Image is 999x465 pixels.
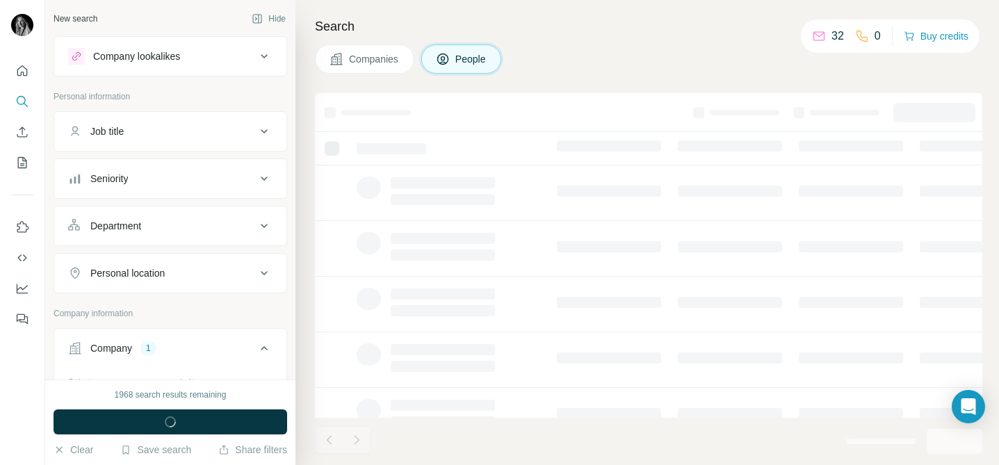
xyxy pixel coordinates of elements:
p: Personal information [54,90,287,103]
button: Clear [54,443,93,457]
button: Search [11,89,33,114]
button: Quick start [11,58,33,83]
button: Job title [54,115,286,148]
button: Department [54,209,286,243]
button: Seniority [54,162,286,195]
div: Company [90,341,132,355]
div: Seniority [90,172,128,186]
div: New search [54,13,97,25]
div: Company lookalikes [93,49,180,63]
button: Use Surfe API [11,245,33,270]
div: 1968 search results remaining [115,389,227,401]
button: Share filters [218,443,287,457]
button: Feedback [11,307,33,332]
p: Company information [54,307,287,320]
button: Hide [242,8,295,29]
img: Avatar [11,14,33,36]
div: Job title [90,124,124,138]
button: Personal location [54,256,286,290]
p: 0 [875,28,881,44]
button: Company lookalikes [54,40,286,73]
button: Company1 [54,332,286,370]
span: Companies [349,52,400,66]
button: Dashboard [11,276,33,301]
h4: Search [315,17,982,36]
button: Enrich CSV [11,120,33,145]
div: Department [90,219,141,233]
button: Save search [120,443,191,457]
button: My lists [11,150,33,175]
span: People [455,52,487,66]
div: Select a company name or website [68,370,273,389]
button: Buy credits [904,26,968,46]
div: Personal location [90,266,165,280]
div: 1 [140,342,156,354]
div: Open Intercom Messenger [952,390,985,423]
p: 32 [831,28,844,44]
button: Use Surfe on LinkedIn [11,215,33,240]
